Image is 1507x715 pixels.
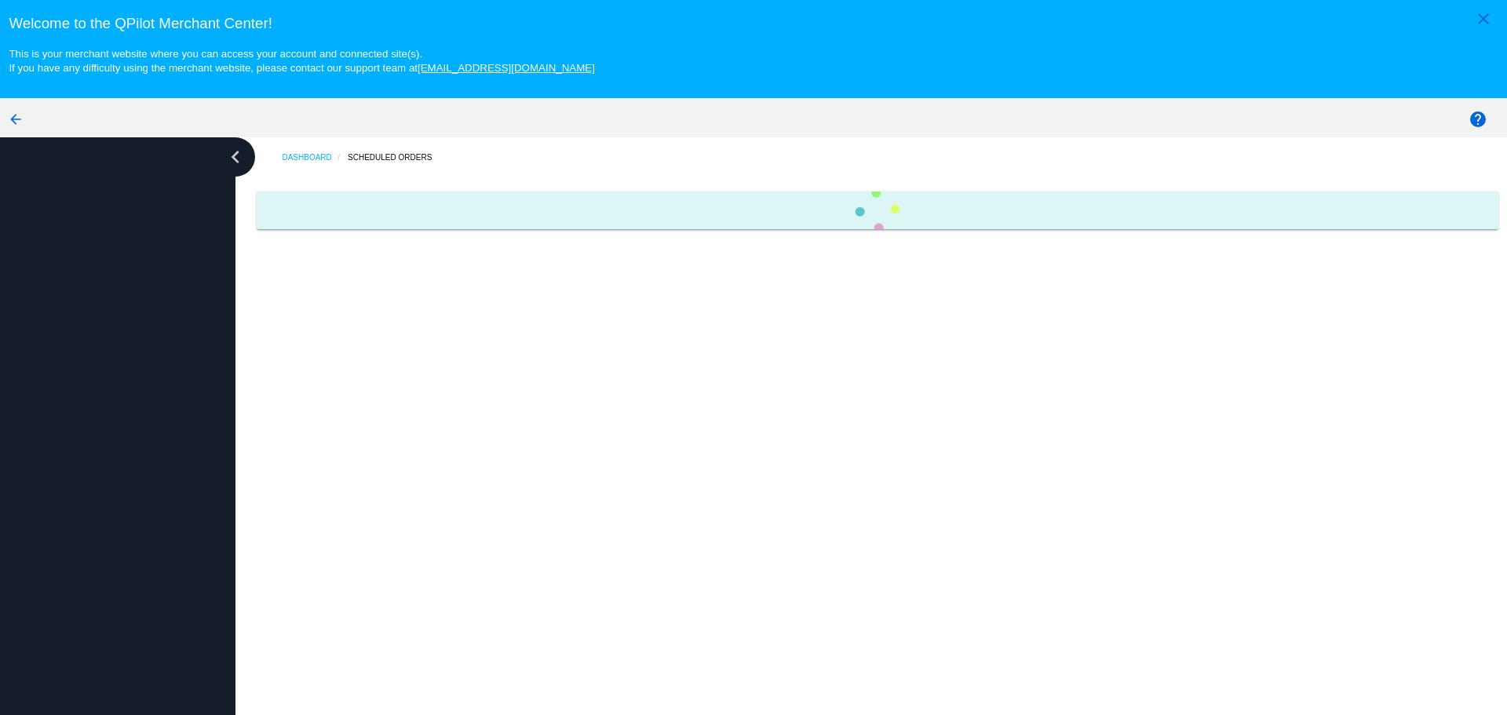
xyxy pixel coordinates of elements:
[6,110,25,129] mat-icon: arrow_back
[348,145,446,170] a: Scheduled Orders
[9,15,1498,32] h3: Welcome to the QPilot Merchant Center!
[1474,9,1493,28] mat-icon: close
[1469,110,1487,129] mat-icon: help
[9,48,594,74] small: This is your merchant website where you can access your account and connected site(s). If you hav...
[418,62,595,74] a: [EMAIL_ADDRESS][DOMAIN_NAME]
[223,144,248,170] i: chevron_left
[282,145,348,170] a: Dashboard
